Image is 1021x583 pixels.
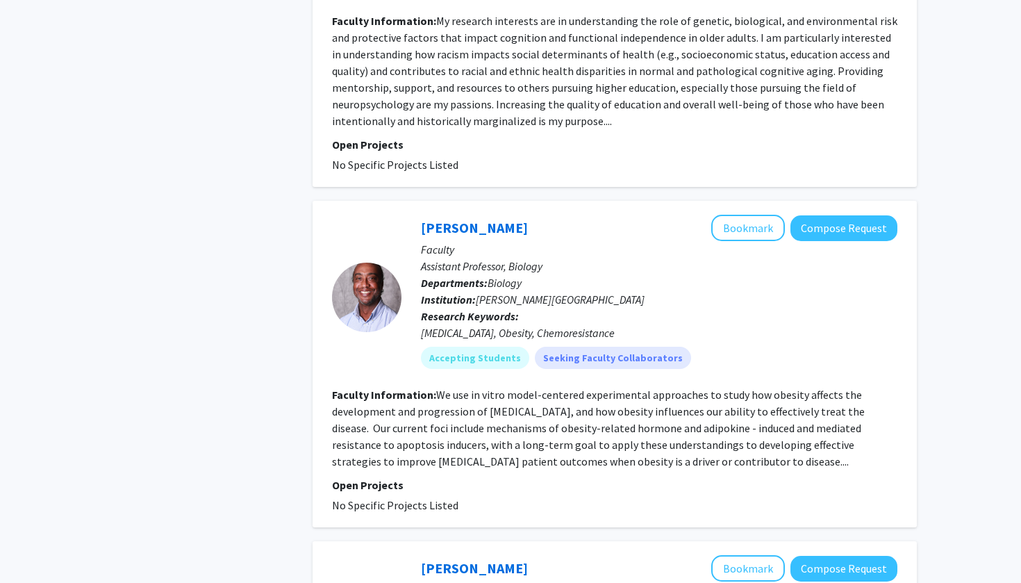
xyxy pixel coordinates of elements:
fg-read-more: My research interests are in understanding the role of genetic, biological, and environmental ris... [332,14,897,128]
a: [PERSON_NAME] [421,559,528,577]
a: [PERSON_NAME] [421,219,528,236]
b: Institution: [421,293,476,306]
p: Faculty [421,241,897,258]
p: Open Projects [332,477,897,493]
b: Departments: [421,276,488,290]
button: Compose Request to Jeffrey Handy [790,215,897,241]
div: [MEDICAL_DATA], Obesity, Chemoresistance [421,325,897,341]
iframe: Chat [10,520,59,573]
mat-chip: Accepting Students [421,347,529,369]
span: Biology [488,276,522,290]
button: Add Jeffrey Handy to Bookmarks [711,215,785,241]
button: Compose Request to Jennifer Andrews [790,556,897,582]
mat-chip: Seeking Faculty Collaborators [535,347,691,369]
span: No Specific Projects Listed [332,498,458,512]
fg-read-more: We use in vitro model-centered experimental approaches to study how obesity affects the developme... [332,388,865,468]
span: [PERSON_NAME][GEOGRAPHIC_DATA] [476,293,645,306]
b: Faculty Information: [332,388,436,402]
p: Open Projects [332,136,897,153]
p: Assistant Professor, Biology [421,258,897,274]
button: Add Jennifer Andrews to Bookmarks [711,555,785,582]
span: No Specific Projects Listed [332,158,458,172]
b: Research Keywords: [421,309,519,323]
b: Faculty Information: [332,14,436,28]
